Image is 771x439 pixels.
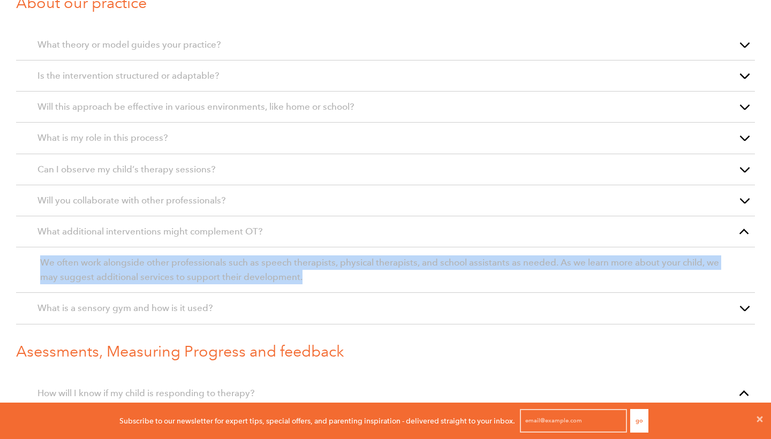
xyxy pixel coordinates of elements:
span: Can I observe my child’s therapy sessions? [37,164,216,175]
span: What theory or model guides your practice? [37,39,221,50]
span: Will you collaborate with other professionals? [37,195,226,206]
p: Subscribe to our newsletter for expert tips, special offers, and parenting inspiration - delivere... [119,415,515,427]
span: Is the intervention structured or adaptable? [37,70,220,81]
button: Go [630,409,648,433]
span: What is my role in this process? [37,132,168,143]
span: How will I know if my child is responding to therapy? [37,388,255,399]
span: Will this approach be effective in various environments, like home or school? [37,101,354,112]
span: What is a sensory gym and how is it used? [37,302,213,314]
input: email@example.com [520,409,627,433]
span: We often work alongside other professionals such as speech therapists, physical therapists, and s... [40,257,719,283]
span: What additional interventions might complement OT? [37,226,263,237]
h1: Asessments, Measuring Progress and feedback [16,340,771,362]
